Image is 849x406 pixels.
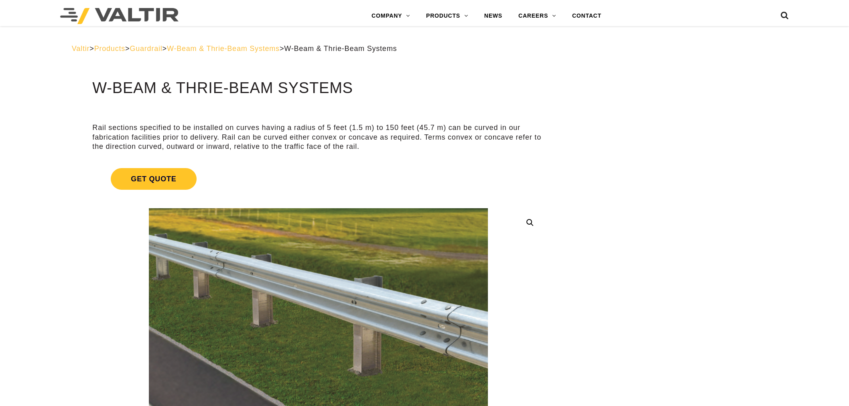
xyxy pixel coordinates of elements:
[72,44,777,53] div: > > > >
[72,45,89,53] a: Valtir
[284,45,397,53] span: W-Beam & Thrie-Beam Systems
[111,168,196,190] span: Get Quote
[476,8,510,24] a: NEWS
[167,45,280,53] a: W-Beam & Thrie-Beam Systems
[60,8,179,24] img: Valtir
[92,158,544,199] a: Get Quote
[418,8,476,24] a: PRODUCTS
[564,8,609,24] a: CONTACT
[130,45,162,53] a: Guardrail
[364,8,418,24] a: COMPANY
[94,45,125,53] a: Products
[92,80,544,97] h1: W-Beam & Thrie-Beam Systems
[92,123,544,151] p: Rail sections specified to be installed on curves having a radius of 5 feet (1.5 m) to 150 feet (...
[510,8,564,24] a: CAREERS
